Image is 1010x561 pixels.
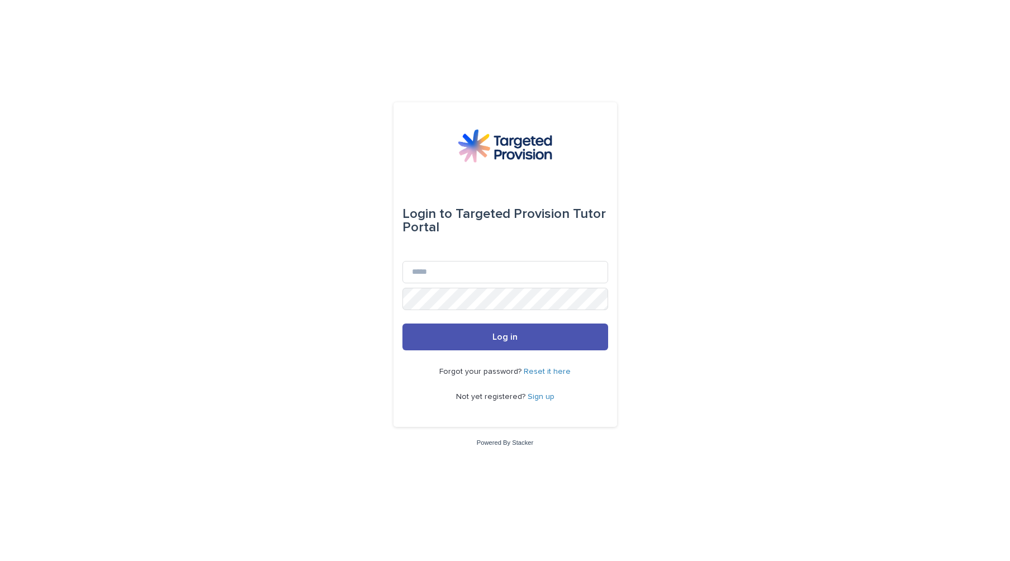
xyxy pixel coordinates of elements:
span: Not yet registered? [456,393,528,401]
a: Reset it here [524,368,571,375]
a: Powered By Stacker [477,439,533,446]
span: Login to [402,207,452,221]
button: Log in [402,324,608,350]
span: Log in [492,332,518,341]
span: Forgot your password? [439,368,524,375]
div: Targeted Provision Tutor Portal [402,198,608,243]
img: M5nRWzHhSzIhMunXDL62 [458,129,552,163]
a: Sign up [528,393,554,401]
